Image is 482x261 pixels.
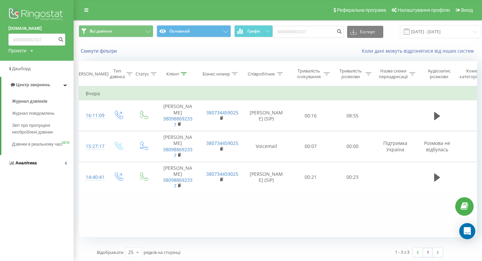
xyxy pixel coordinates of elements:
a: Дзвінки в реальному часіNEW [12,138,74,150]
div: Проекти [8,47,26,54]
div: Open Intercom Messenger [459,223,475,239]
div: Співробітник [248,71,275,77]
span: Вихід [461,7,473,13]
div: Клієнт [166,71,179,77]
span: Журнал дзвінків [12,98,48,105]
a: [DOMAIN_NAME] [8,25,65,32]
div: 1 - 3 з 3 [395,249,409,255]
div: Статус [136,71,149,77]
span: Відображати [97,249,124,255]
td: [PERSON_NAME] [156,100,199,131]
a: 380734459025 [206,140,238,146]
span: Всі дзвінки [90,29,112,34]
div: Тип дзвінка [110,68,125,80]
span: Дзвінки в реальному часі [12,141,62,148]
a: Коли дані можуть відрізнятися вiд інших систем [362,48,477,54]
span: Аналiтика [15,160,37,165]
a: Звіт про пропущені необроблені дзвінки [12,119,74,138]
span: Графік [247,29,260,34]
td: [PERSON_NAME] (SIP) [243,100,290,131]
div: 25 [128,249,134,256]
button: Скинути фільтри [79,48,120,54]
td: 00:16 [290,100,332,131]
td: Voicemail [243,131,290,162]
span: Звіт про пропущені необроблені дзвінки [12,122,70,136]
a: 1 [423,248,433,257]
input: Пошук за номером [8,34,65,46]
button: Графік [234,25,273,37]
a: Центр звернень [1,77,74,93]
td: Підтримка Україна [374,131,417,162]
span: Журнал повідомлень [12,110,55,117]
td: [PERSON_NAME] [156,131,199,162]
td: [PERSON_NAME] (SIP) [243,162,290,193]
td: 08:55 [332,100,374,131]
div: Бізнес номер [203,71,230,77]
a: 380988692337 [163,177,192,189]
span: Дашборд [12,66,31,71]
a: Журнал дзвінків [12,95,74,107]
a: 380988692337 [163,146,192,159]
span: рядків на сторінці [144,249,180,255]
div: [PERSON_NAME] [75,71,108,77]
a: Журнал повідомлень [12,107,74,119]
div: 16:11:09 [86,109,99,122]
td: 00:23 [332,162,374,193]
button: Основний [157,25,231,37]
div: 14:40:41 [86,171,99,184]
div: Тривалість очікування [296,68,322,80]
input: Пошук за номером [273,26,344,38]
span: Центр звернень [16,82,50,87]
a: 380734459025 [206,109,238,116]
td: 00:07 [290,131,332,162]
td: 00:00 [332,131,374,162]
td: [PERSON_NAME] [156,162,199,193]
div: Назва схеми переадресації [379,68,408,80]
div: Тривалість розмови [337,68,364,80]
span: Реферальна програма [337,7,386,13]
img: Ringostat logo [8,7,65,23]
div: Аудіозапис розмови [423,68,455,80]
button: Всі дзвінки [79,25,153,37]
td: 00:21 [290,162,332,193]
span: Налаштування профілю [398,7,450,13]
button: Експорт [347,26,383,38]
a: 380988692337 [163,115,192,128]
span: Розмова не відбулась [424,140,450,152]
a: 380734459025 [206,171,238,177]
div: 15:27:17 [86,140,99,153]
